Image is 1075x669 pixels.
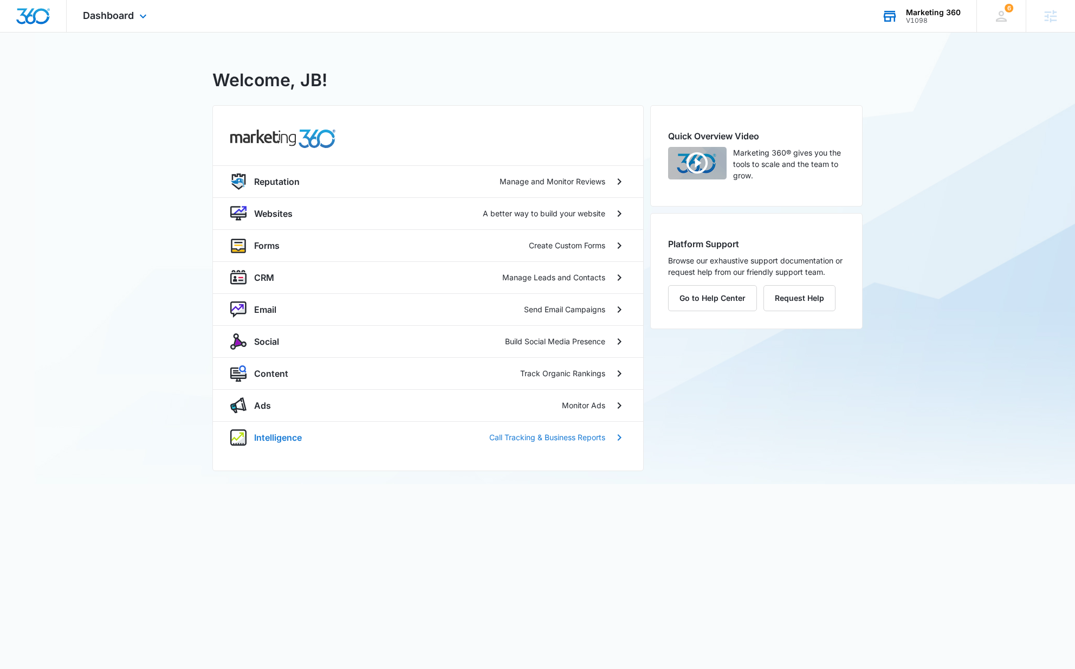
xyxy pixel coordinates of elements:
h1: Welcome, JB! [212,67,327,93]
img: social [230,333,247,350]
a: socialSocialBuild Social Media Presence [213,325,643,357]
p: Send Email Campaigns [524,304,605,315]
img: nurture [230,301,247,318]
div: account id [906,17,961,24]
span: 6 [1005,4,1013,12]
p: Marketing 360® gives you the tools to scale and the team to grow. [733,147,845,181]
p: Websites [254,207,293,220]
a: contentContentTrack Organic Rankings [213,357,643,389]
p: Monitor Ads [562,400,605,411]
a: nurtureEmailSend Email Campaigns [213,293,643,325]
img: website [230,205,247,222]
img: crm [230,269,247,286]
img: intelligence [230,429,247,446]
div: account name [906,8,961,17]
img: content [230,365,247,382]
span: Dashboard [83,10,134,21]
a: reputationReputationManage and Monitor Reviews [213,165,643,197]
button: Request Help [763,285,836,311]
img: common.products.marketing.title [230,130,335,148]
p: Create Custom Forms [529,240,605,251]
h2: Quick Overview Video [668,130,845,143]
p: Email [254,303,276,316]
img: reputation [230,173,247,190]
p: Forms [254,239,280,252]
p: Call Tracking & Business Reports [489,432,605,443]
p: Track Organic Rankings [520,368,605,379]
h2: Platform Support [668,237,845,250]
p: Manage Leads and Contacts [502,272,605,283]
a: websiteWebsitesA better way to build your website [213,197,643,229]
p: Manage and Monitor Reviews [500,176,605,187]
p: Content [254,367,288,380]
a: formsFormsCreate Custom Forms [213,229,643,261]
button: Go to Help Center [668,285,757,311]
div: notifications count [1005,4,1013,12]
a: Request Help [763,293,836,303]
p: Ads [254,399,271,412]
p: Build Social Media Presence [505,336,605,347]
a: adsAdsMonitor Ads [213,389,643,421]
p: Social [254,335,279,348]
a: crmCRMManage Leads and Contacts [213,261,643,293]
p: A better way to build your website [483,208,605,219]
p: Reputation [254,175,300,188]
a: intelligenceIntelligenceCall Tracking & Business Reports [213,421,643,453]
a: Go to Help Center [668,293,763,303]
p: Intelligence [254,431,302,444]
img: Quick Overview Video [668,147,727,179]
p: Browse our exhaustive support documentation or request help from our friendly support team. [668,255,845,278]
img: ads [230,397,247,414]
p: CRM [254,271,274,284]
img: forms [230,237,247,254]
